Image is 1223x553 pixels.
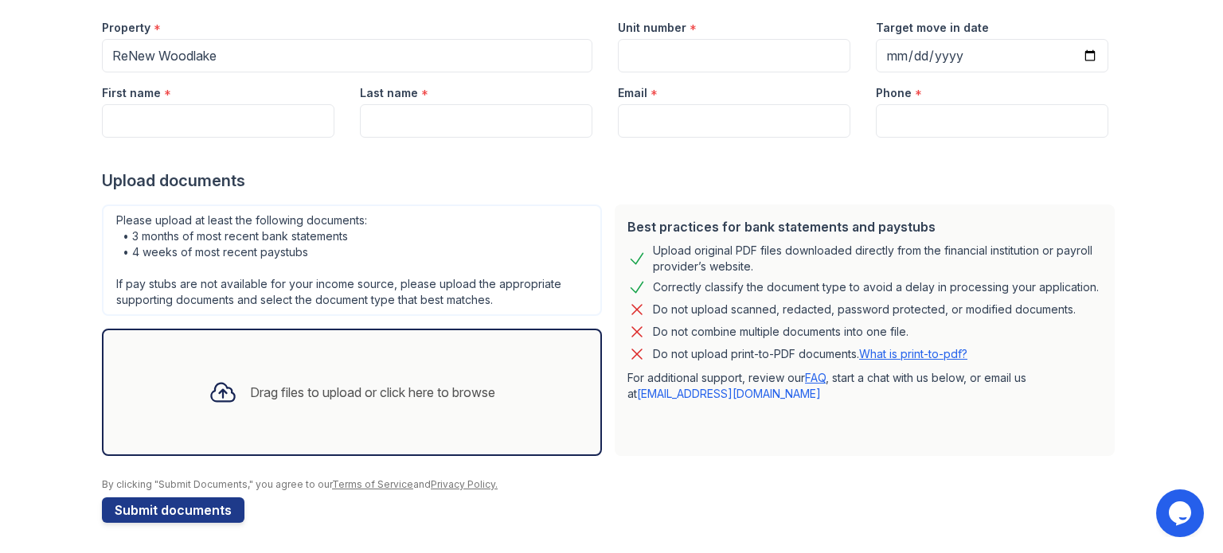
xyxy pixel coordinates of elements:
div: Do not combine multiple documents into one file. [653,322,908,341]
a: [EMAIL_ADDRESS][DOMAIN_NAME] [637,387,821,400]
div: Do not upload scanned, redacted, password protected, or modified documents. [653,300,1076,319]
iframe: chat widget [1156,489,1207,537]
a: FAQ [805,371,826,384]
a: Terms of Service [332,478,413,490]
a: Privacy Policy. [431,478,498,490]
label: Unit number [618,20,686,36]
label: Last name [360,85,418,101]
button: Submit documents [102,497,244,523]
a: What is print-to-pdf? [859,347,967,360]
div: Best practices for bank statements and paystubs [627,217,1102,236]
label: First name [102,85,161,101]
p: For additional support, review our , start a chat with us below, or email us at [627,370,1102,402]
label: Phone [876,85,912,101]
p: Do not upload print-to-PDF documents. [653,346,967,362]
div: By clicking "Submit Documents," you agree to our and [102,478,1121,491]
div: Upload original PDF files downloaded directly from the financial institution or payroll provider’... [653,243,1102,275]
label: Property [102,20,150,36]
div: Upload documents [102,169,1121,192]
label: Target move in date [876,20,989,36]
div: Drag files to upload or click here to browse [250,383,495,402]
div: Correctly classify the document type to avoid a delay in processing your application. [653,278,1099,297]
div: Please upload at least the following documents: • 3 months of most recent bank statements • 4 wee... [102,204,602,316]
label: Email [618,85,647,101]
